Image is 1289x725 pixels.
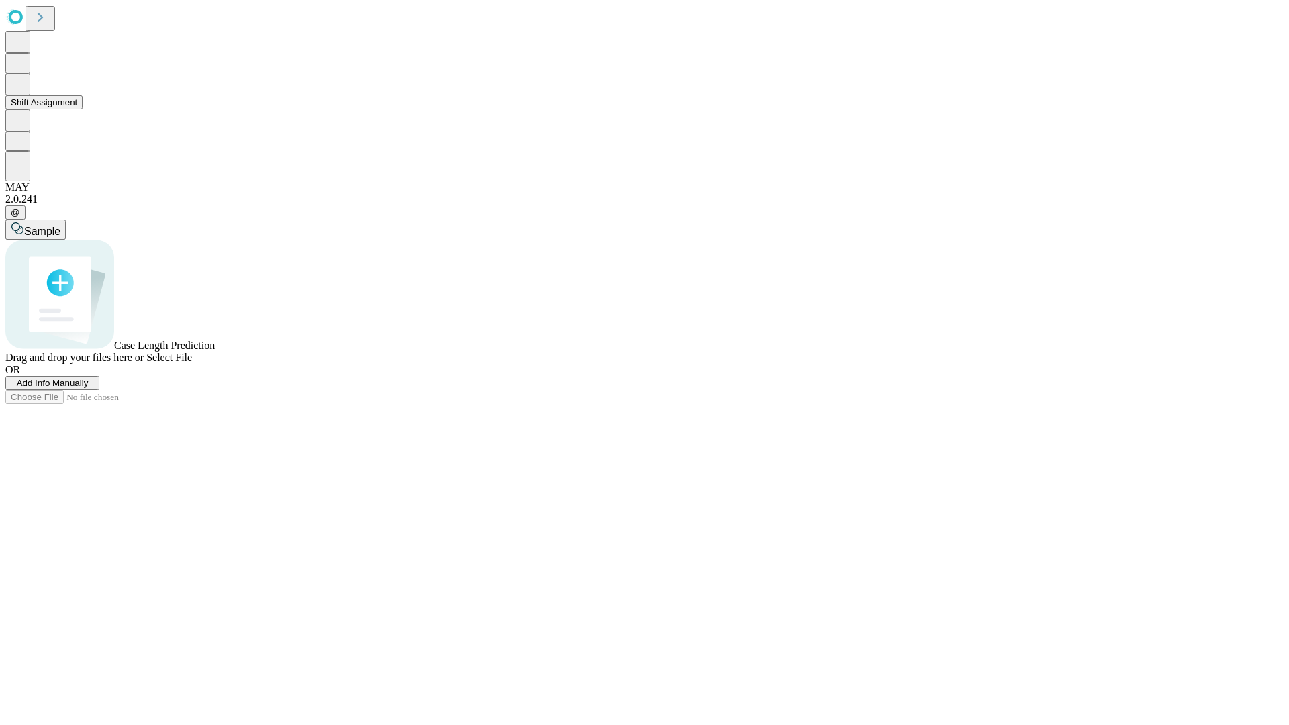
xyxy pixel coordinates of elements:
[5,220,66,240] button: Sample
[5,181,1284,193] div: MAY
[5,376,99,390] button: Add Info Manually
[5,95,83,109] button: Shift Assignment
[17,378,89,388] span: Add Info Manually
[146,352,192,363] span: Select File
[5,193,1284,205] div: 2.0.241
[5,205,26,220] button: @
[24,226,60,237] span: Sample
[114,340,215,351] span: Case Length Prediction
[11,207,20,217] span: @
[5,364,20,375] span: OR
[5,352,144,363] span: Drag and drop your files here or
